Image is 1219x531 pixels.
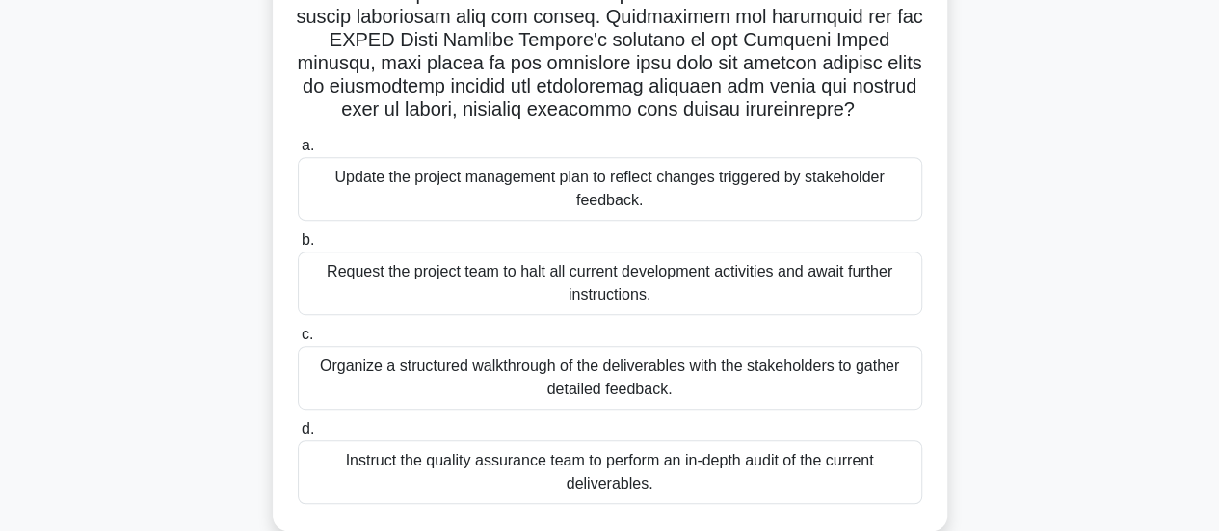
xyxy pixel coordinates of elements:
[302,326,313,342] span: c.
[298,440,922,504] div: Instruct the quality assurance team to perform an in-depth audit of the current deliverables.
[298,252,922,315] div: Request the project team to halt all current development activities and await further instructions.
[302,420,314,437] span: d.
[302,231,314,248] span: b.
[298,346,922,410] div: Organize a structured walkthrough of the deliverables with the stakeholders to gather detailed fe...
[298,157,922,221] div: Update the project management plan to reflect changes triggered by stakeholder feedback.
[302,137,314,153] span: a.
